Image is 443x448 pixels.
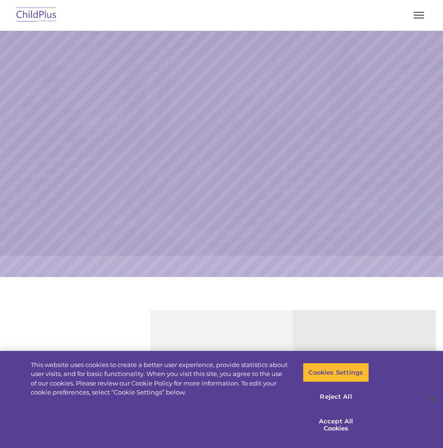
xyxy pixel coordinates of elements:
button: Accept All Cookies [303,412,369,439]
div: This website uses cookies to create a better user experience, provide statistics about user visit... [31,360,289,397]
button: Reject All [303,387,369,407]
button: Cookies Settings [303,363,369,383]
button: Close [422,389,443,410]
img: ChildPlus by Procare Solutions [14,4,59,27]
a: Learn More [301,162,373,182]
